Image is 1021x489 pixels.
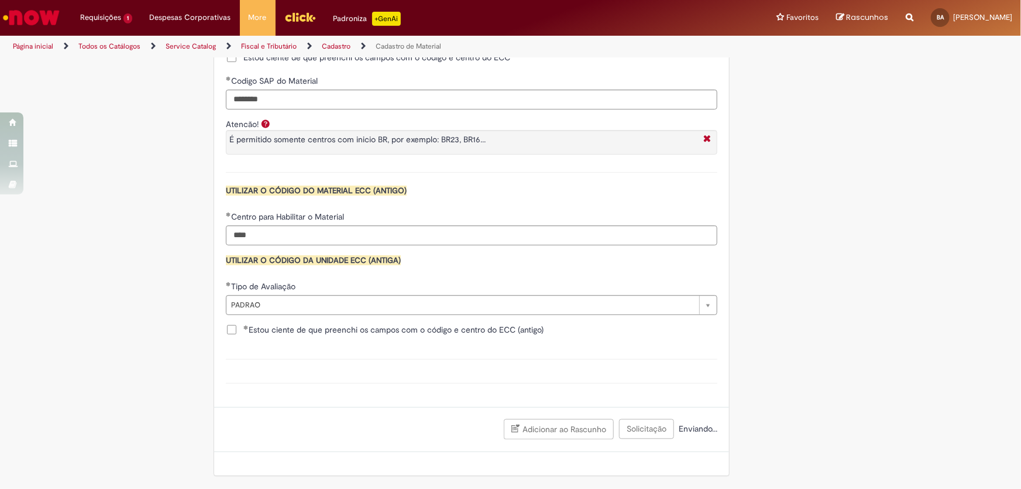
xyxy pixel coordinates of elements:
[123,13,132,23] span: 1
[226,76,231,81] span: Obrigatório Preenchido
[846,12,888,23] span: Rascunhos
[1,6,61,29] img: ServiceNow
[13,42,53,51] a: Página inicial
[700,134,714,146] i: Fechar More information Por question_atencao
[226,119,259,129] label: Atencão!
[676,423,717,434] span: Enviando...
[372,12,401,26] p: +GenAi
[231,211,346,222] span: Centro para Habilitar o Material
[166,42,216,51] a: Service Catalog
[786,12,819,23] span: Favoritos
[229,134,697,145] p: É permitido somente centros com inicio BR, por exemplo: BR23, BR16...
[836,12,888,23] a: Rascunhos
[150,12,231,23] span: Despesas Corporativas
[231,296,693,314] span: PADRAO
[226,90,717,110] input: Codigo SAP do Material
[226,282,231,286] span: Obrigatório Preenchido
[243,324,544,336] span: Estou ciente de que preenchi os campos com o código e centro do ECC (antigo)
[226,255,401,265] span: UTILIZAR O CÓDIGO DA UNIDADE ECC (ANTIGA)
[241,42,297,51] a: Fiscal e Tributário
[937,13,944,21] span: BA
[231,281,298,292] span: Tipo de Avaliação
[231,76,320,86] span: Codigo SAP do Material
[243,325,249,330] span: Obrigatório Preenchido
[243,52,510,63] span: Estou ciente de que preenchi os campos com o código e centro do ECC
[249,12,267,23] span: More
[226,212,231,217] span: Obrigatório Preenchido
[284,8,316,26] img: click_logo_yellow_360x200.png
[80,12,121,23] span: Requisições
[9,36,672,57] ul: Trilhas de página
[226,186,407,196] span: UTILIZAR O CÓDIGO DO MATERIAL ECC (ANTIGO)
[334,12,401,26] div: Padroniza
[259,119,273,128] span: Ajuda para Atencão!
[322,42,350,51] a: Cadastro
[78,42,140,51] a: Todos os Catálogos
[226,225,717,245] input: Centro para Habilitar o Material
[953,12,1012,22] span: [PERSON_NAME]
[376,42,441,51] a: Cadastro de Material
